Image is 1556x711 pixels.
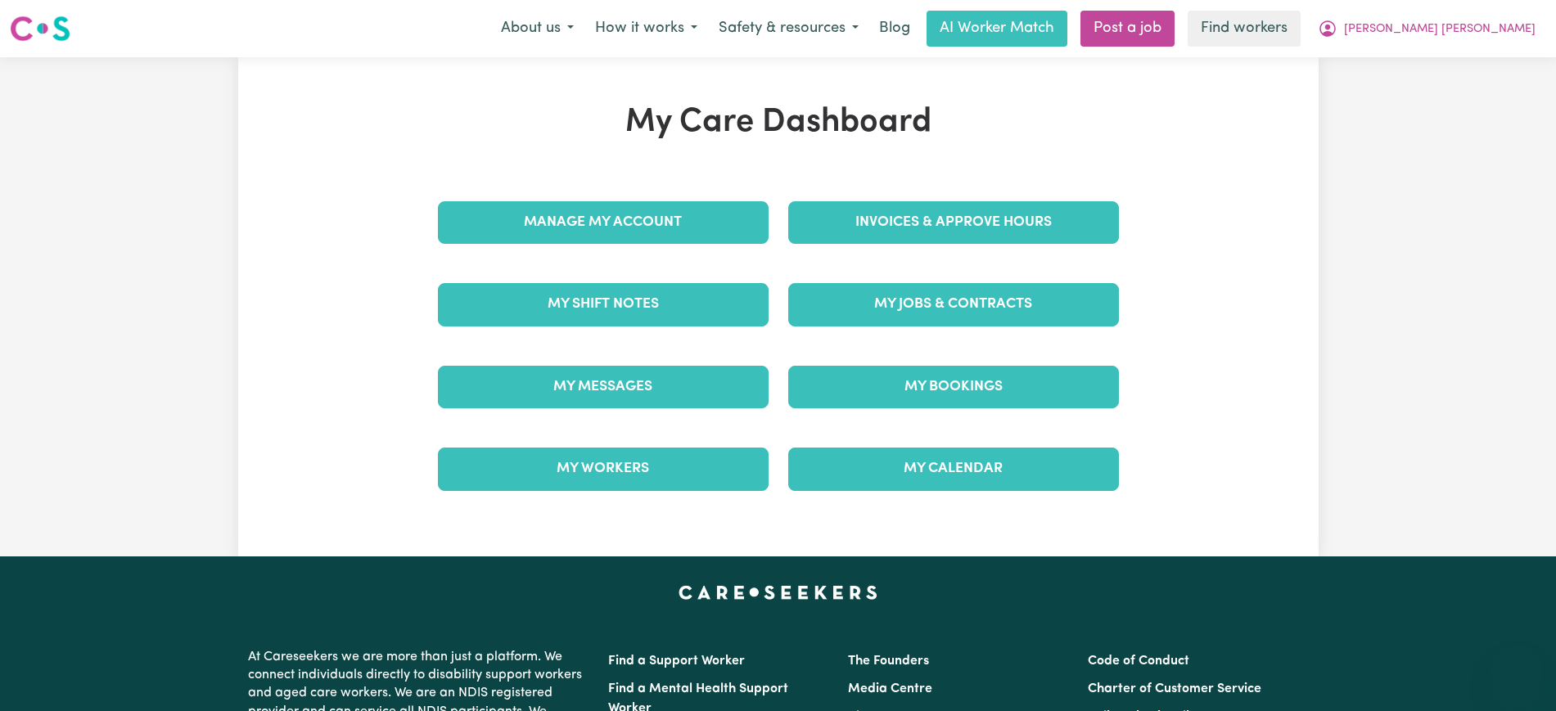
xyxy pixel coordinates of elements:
[608,655,745,668] a: Find a Support Worker
[584,11,708,46] button: How it works
[428,103,1129,142] h1: My Care Dashboard
[788,283,1119,326] a: My Jobs & Contracts
[490,11,584,46] button: About us
[869,11,920,47] a: Blog
[1188,11,1301,47] a: Find workers
[788,366,1119,408] a: My Bookings
[1307,11,1546,46] button: My Account
[679,586,877,599] a: Careseekers home page
[1491,646,1543,698] iframe: Button to launch messaging window
[10,10,70,47] a: Careseekers logo
[438,283,769,326] a: My Shift Notes
[848,682,932,695] a: Media Centre
[788,448,1119,490] a: My Calendar
[1080,11,1175,47] a: Post a job
[927,11,1067,47] a: AI Worker Match
[1088,655,1189,668] a: Code of Conduct
[10,14,70,43] img: Careseekers logo
[788,201,1119,244] a: Invoices & Approve Hours
[708,11,869,46] button: Safety & resources
[1088,682,1261,695] a: Charter of Customer Service
[438,366,769,408] a: My Messages
[1344,20,1536,38] span: [PERSON_NAME] [PERSON_NAME]
[848,655,929,668] a: The Founders
[438,201,769,244] a: Manage My Account
[438,448,769,490] a: My Workers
